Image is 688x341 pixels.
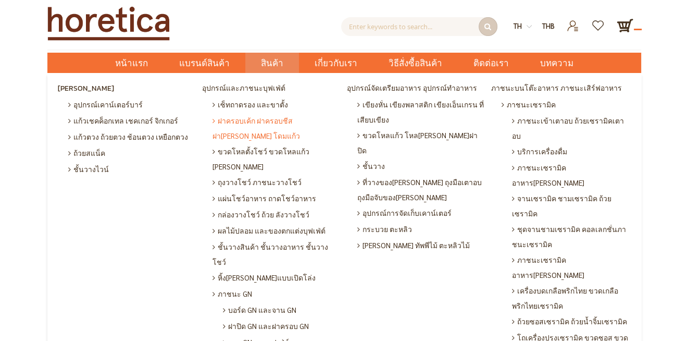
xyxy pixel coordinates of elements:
[210,239,344,270] a: ชั้นวางสินค้า ชั้นวางอาหาร ชั้นวางโชว์
[509,113,633,143] a: ภาชนะเข้าเตาอบ ถ้วยเซรามิคเตาอบ
[210,286,344,302] a: ภาชนะ GN
[344,81,489,96] a: อุปกรณ์จัดเตรียมอาหาร อุปกรณ์ทำอาหาร
[540,53,573,74] span: บทความ
[261,53,283,74] span: สินค้า
[512,221,631,252] span: ชุดจานชามเซรามิค คอลเลกชั่นภาชนะเซรามิค
[357,96,486,127] span: เขียงหั่น เขียงพลาสติก เขียงเอ็นเกรน ที่เสียบเขียง
[473,53,509,74] span: ติดต่อเรา
[223,302,296,318] span: บอร์ด GN และจาน GN
[509,221,633,252] a: ชุดจานชามเซรามิค คอลเลกชั่นภาชนะเซรามิค
[389,53,442,74] span: วิธีสั่งซื้อสินค้า
[512,283,631,313] span: เครื่องบดเกลือพริกไทย ขวดเกลือพริกไทยเซรามิค
[357,205,452,221] span: อุปกรณ์การจัดเก็บเคาน์เตอร์
[491,81,622,96] span: ภาชนะบนโต๊ะอาหาร ภาชนะเสิร์ฟอาหาร
[223,318,309,334] span: ฝาปิด GN และฝาครอบ GN
[212,206,309,223] span: กล่องวางโชว์ ถ้วย ลังวางโชว์
[210,174,344,190] a: ถุงวางโชว์ ภาชนะวางโชว์
[66,113,200,129] a: แก้วเชคค็อกเทล เชคเกอร์ จิกเกอร์
[212,113,342,143] span: ฝาครอบเค้ก ฝาครอบชีส ฝา[PERSON_NAME] โดมแก้ว
[524,53,589,73] a: บทความ
[245,53,299,73] a: สินค้า
[509,313,633,330] a: ถ้วยซอสเซรามิค ถ้วยน้ำจิ้มเซรามิค
[299,53,373,73] a: เกี่ยวกับเรา
[373,53,458,73] a: วิธีสั่งซื้อสินค้า
[357,158,385,174] span: ชั้นวาง
[58,81,114,96] span: [PERSON_NAME]
[212,239,342,270] span: ชั้นวางสินค้า ชั้นวางอาหาร ชั้นวางโชว์
[509,252,633,283] a: ภาชนะเซรามิคอาหาร[PERSON_NAME]
[210,223,344,239] a: ผลไม้ปลอม และของตกแต่งบุฟเฟ่ต์
[210,96,344,113] a: เซ็ทถาดรอง และขาตั้ง
[99,53,164,73] a: หน้าแรก
[357,221,412,237] span: กระบวย ตะหลิว
[355,96,489,127] a: เขียงหั่น เขียงพลาสติก เขียงเอ็นเกรน ที่เสียบเขียง
[512,313,627,330] span: ถ้วยซอสเซรามิค ถ้วยน้ำจิ้มเซรามิค
[66,161,200,177] a: ชั้นวางไวน์
[560,17,586,26] a: เข้าสู่ระบบ
[210,206,344,223] a: กล่องวางโชว์ ถ้วย ลังวางโชว์
[586,17,611,26] a: รายการโปรด
[355,174,489,205] a: ที่วางของ[PERSON_NAME] ถุงมือเตาอบ ถุงมือจับของ[PERSON_NAME]
[68,129,188,145] span: แก้วตวง ถ้วยตวง ช้อนตวง เหยือกตวง
[68,96,143,113] span: อุปกรณ์เคาน์เตอร์บาร์
[355,237,489,253] a: [PERSON_NAME] ทัพพีไม้ ตะหลิวไม้
[212,286,252,302] span: ภาชนะ GN
[355,221,489,237] a: กระบวย ตะหลิว
[357,237,470,253] span: [PERSON_NAME] ทัพพีไม้ ตะหลิวไม้
[489,81,633,96] a: ภาชนะบนโต๊ะอาหาร ภาชนะเสิร์ฟอาหาร
[210,113,344,143] a: ฝาครอบเค้ก ฝาครอบชีส ฝา[PERSON_NAME] โดมแก้ว
[458,53,524,73] a: ติดต่อเรา
[315,53,357,74] span: เกี่ยวกับเรา
[357,127,486,158] span: ขวดโหลแก้ว โหล[PERSON_NAME]ฝาปิด
[212,143,342,174] span: ขวดโหลตั้งโชว์ ขวดโหลแก้ว [PERSON_NAME]
[509,160,633,190] a: ภาชนะเซรามิคอาหาร[PERSON_NAME]
[357,174,486,205] span: ที่วางของ[PERSON_NAME] ถุงมือเตาอบ ถุงมือจับของ[PERSON_NAME]
[68,145,105,161] span: ถ้วยสแน็ค
[512,190,631,221] span: จานเซรามิค ชามเซรามิค ถ้วยเซรามิค
[210,270,344,286] a: หิ้ง[PERSON_NAME]แบบเปิดโล่ง
[355,158,489,174] a: ชั้นวาง
[210,190,344,206] a: แผ่นโชว์อาหาร ถาดโชว์อาหาร
[66,129,200,145] a: แก้วตวง ถ้วยตวง ช้อนตวง เหยือกตวง
[55,81,200,96] a: [PERSON_NAME]
[347,81,477,96] span: อุปกรณ์จัดเตรียมอาหาร อุปกรณ์ทำอาหาร
[512,113,631,143] span: ภาชนะเข้าเตาอบ ถ้วยเซรามิคเตาอบ
[220,318,344,334] a: ฝาปิด GN และฝาครอบ GN
[68,113,178,129] span: แก้วเชคค็อกเทล เชคเกอร์ จิกเกอร์
[355,127,489,158] a: ขวดโหลแก้ว โหล[PERSON_NAME]ฝาปิด
[164,53,245,73] a: แบรนด์สินค้า
[514,21,522,30] span: th
[542,21,555,30] span: THB
[527,24,532,29] img: dropdown-icon.svg
[47,6,170,41] img: Horetica.com
[212,96,288,113] span: เซ็ทถาดรอง และขาตั้ง
[512,143,567,160] span: บริการเครื่องดื่ม
[212,190,316,206] span: แผ่นโชว์อาหาร ถาดโชว์อาหาร
[512,252,631,283] span: ภาชนะเซรามิคอาหาร[PERSON_NAME]
[499,96,633,113] a: ภาชนะเซรามิค
[179,53,230,74] span: แบรนด์สินค้า
[509,283,633,313] a: เครื่องบดเกลือพริกไทย ขวดเกลือพริกไทยเซรามิค
[509,190,633,221] a: จานเซรามิค ชามเซรามิค ถ้วยเซรามิค
[220,302,344,318] a: บอร์ด GN และจาน GN
[502,96,556,113] span: ภาชนะเซรามิค
[509,143,633,160] a: บริการเครื่องดื่ม
[210,143,344,174] a: ขวดโหลตั้งโชว์ ขวดโหลแก้ว [PERSON_NAME]
[199,81,344,96] a: อุปกรณ์และภาชนะบุฟเฟ่ต์
[66,96,200,113] a: อุปกรณ์เคาน์เตอร์บาร์
[212,174,302,190] span: ถุงวางโชว์ ภาชนะวางโชว์
[212,223,326,239] span: ผลไม้ปลอม และของตกแต่งบุฟเฟ่ต์
[202,81,285,96] span: อุปกรณ์และภาชนะบุฟเฟ่ต์
[68,161,109,177] span: ชั้นวางไวน์
[115,56,148,70] span: หน้าแรก
[355,205,489,221] a: อุปกรณ์การจัดเก็บเคาน์เตอร์
[512,160,631,190] span: ภาชนะเซรามิคอาหาร[PERSON_NAME]
[212,270,316,286] span: หิ้ง[PERSON_NAME]แบบเปิดโล่ง
[66,145,200,161] a: ถ้วยสแน็ค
